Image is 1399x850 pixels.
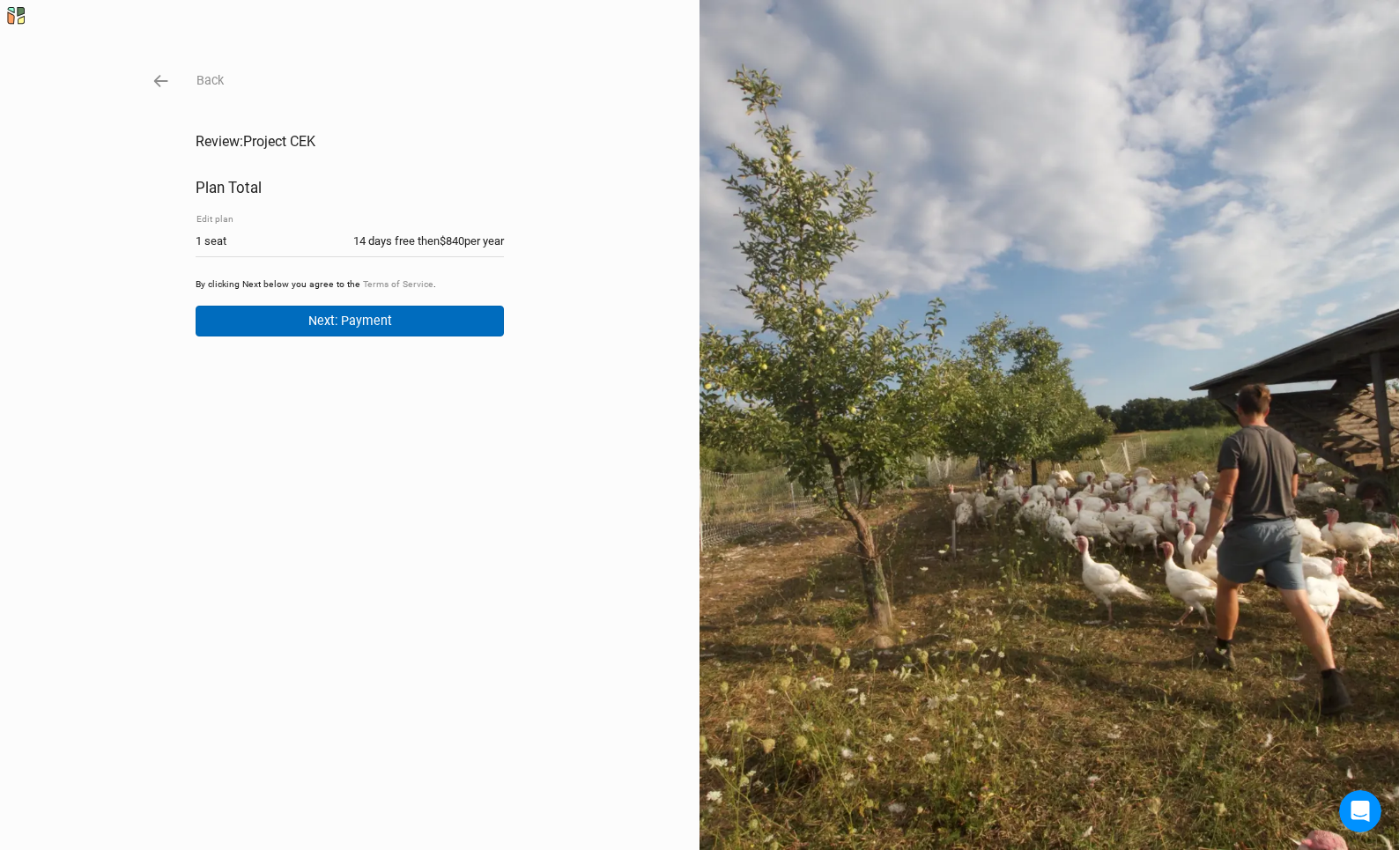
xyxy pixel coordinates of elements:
p: By clicking Next below you agree to the . [196,278,504,292]
button: Back [196,70,225,91]
h2: Plan Total [196,179,504,196]
iframe: Intercom live chat [1339,790,1381,832]
div: 14 days free then $840 per year [353,233,504,249]
button: Edit plan [196,211,234,227]
div: 1 seat [196,233,226,249]
button: Next: Payment [196,306,504,336]
h1: Review: Project CEK [196,133,504,150]
a: Terms of Service [363,278,433,290]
